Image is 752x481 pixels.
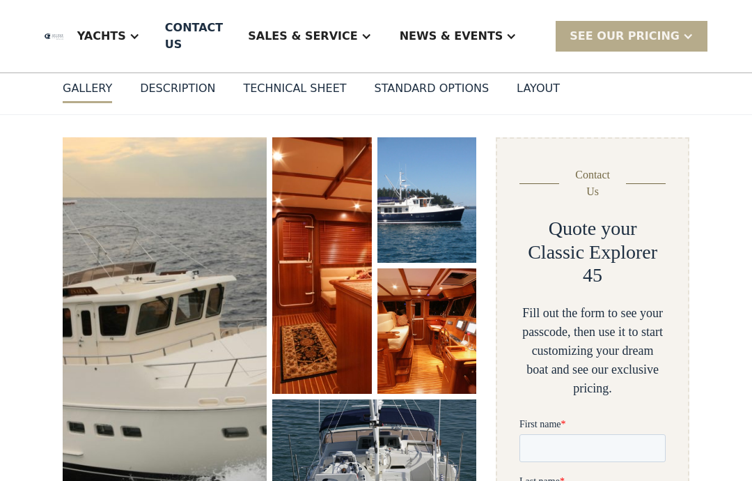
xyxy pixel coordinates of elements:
[140,80,215,97] div: DESCRIPTION
[519,240,666,287] h2: Classic Explorer 45
[63,80,112,97] div: GALLERY
[77,28,126,45] div: Yachts
[377,268,477,394] img: 45 foot motor yacht
[375,80,489,97] div: standard options
[517,80,560,103] a: layout
[140,80,215,103] a: DESCRIPTION
[248,28,357,45] div: Sales & Service
[377,137,477,263] a: open lightbox
[63,8,154,64] div: Yachts
[272,137,372,394] img: 45 foot motor yacht
[386,8,531,64] div: News & EVENTS
[375,80,489,103] a: standard options
[556,21,707,51] div: SEE Our Pricing
[377,268,477,394] a: open lightbox
[63,80,112,103] a: GALLERY
[243,80,346,103] a: Technical sheet
[570,28,680,45] div: SEE Our Pricing
[165,20,223,53] div: Contact US
[45,33,63,40] img: logo
[549,217,637,240] h2: Quote your
[400,28,503,45] div: News & EVENTS
[377,137,476,264] img: 45 foot motor yacht
[519,304,666,398] div: Fill out the form to see your passcode, then use it to start customizing your dream boat and see ...
[272,137,372,394] a: open lightbox
[243,80,346,97] div: Technical sheet
[570,167,615,200] div: Contact Us
[234,8,385,64] div: Sales & Service
[517,80,560,97] div: layout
